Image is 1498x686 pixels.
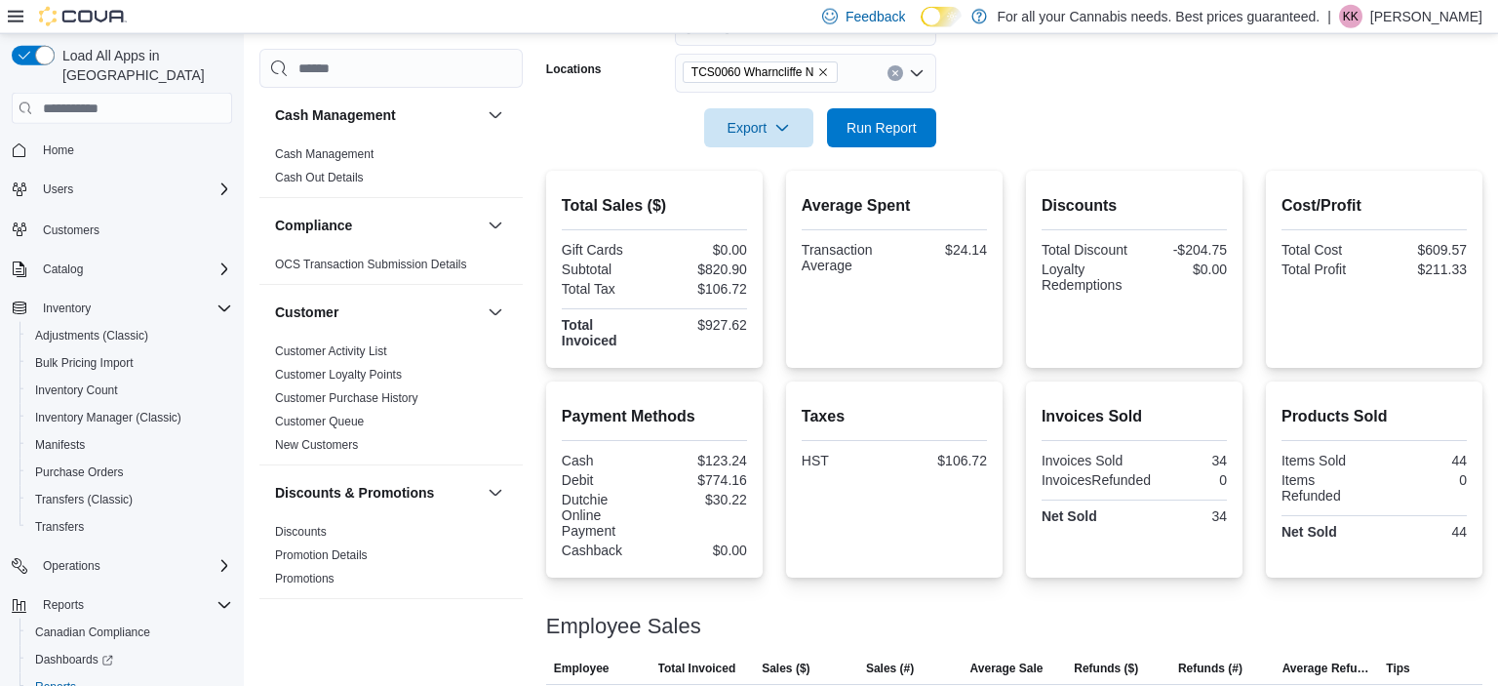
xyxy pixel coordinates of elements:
[27,648,121,671] a: Dashboards
[827,108,936,147] button: Run Report
[1042,194,1227,218] h2: Discounts
[4,215,240,243] button: Customers
[1138,262,1227,277] div: $0.00
[1138,242,1227,258] div: -$204.75
[1378,453,1467,468] div: 44
[35,593,92,617] button: Reports
[20,619,240,646] button: Canadian Compliance
[4,136,240,164] button: Home
[4,256,240,283] button: Catalog
[997,5,1320,28] p: For all your Cannabis needs. Best prices guaranteed.
[1042,508,1097,524] strong: Net Sold
[691,62,814,82] span: TCS0060 Wharncliffe N
[1042,242,1130,258] div: Total Discount
[43,182,73,197] span: Users
[1281,524,1337,540] strong: Net Sold
[35,328,148,343] span: Adjustments (Classic)
[27,351,232,375] span: Bulk Pricing Import
[1386,661,1409,676] span: Tips
[43,142,74,158] span: Home
[35,178,81,201] button: Users
[1042,262,1130,293] div: Loyalty Redemptions
[704,108,813,147] button: Export
[275,105,480,125] button: Cash Management
[909,65,925,81] button: Open list of options
[4,176,240,203] button: Users
[20,404,240,431] button: Inventory Manager (Classic)
[562,262,650,277] div: Subtotal
[35,383,118,398] span: Inventory Count
[817,66,829,78] button: Remove TCS0060 Wharncliffe N from selection in this group
[562,281,650,297] div: Total Tax
[658,262,747,277] div: $820.90
[1281,472,1370,504] div: Items Refunded
[554,661,610,676] span: Employee
[35,297,99,320] button: Inventory
[275,483,480,503] button: Discounts & Promotions
[27,621,158,644] a: Canadian Compliance
[1281,242,1370,258] div: Total Cost
[39,7,127,26] img: Cova
[658,492,747,507] div: $30.22
[898,453,987,468] div: $106.72
[27,406,189,429] a: Inventory Manager (Classic)
[802,194,987,218] h2: Average Spent
[27,515,92,539] a: Transfers
[484,301,507,324] button: Customer
[35,355,134,371] span: Bulk Pricing Import
[484,103,507,127] button: Cash Management
[259,142,523,197] div: Cash Management
[846,7,905,26] span: Feedback
[20,322,240,349] button: Adjustments (Classic)
[20,431,240,459] button: Manifests
[27,324,156,347] a: Adjustments (Classic)
[1281,262,1370,277] div: Total Profit
[27,351,141,375] a: Bulk Pricing Import
[847,118,917,138] span: Run Report
[35,437,85,453] span: Manifests
[20,646,240,673] a: Dashboards
[35,258,91,281] button: Catalog
[1378,242,1467,258] div: $609.57
[35,139,82,162] a: Home
[658,472,747,488] div: $774.16
[275,216,480,235] button: Compliance
[1327,5,1331,28] p: |
[35,554,108,578] button: Operations
[259,520,523,598] div: Discounts & Promotions
[35,138,232,162] span: Home
[27,406,232,429] span: Inventory Manager (Classic)
[898,242,987,258] div: $24.14
[27,488,140,511] a: Transfers (Classic)
[35,258,232,281] span: Catalog
[275,391,418,405] a: Customer Purchase History
[275,524,327,540] span: Discounts
[802,242,890,273] div: Transaction Average
[35,625,150,640] span: Canadian Compliance
[762,661,809,676] span: Sales ($)
[802,453,890,468] div: HST
[43,222,99,238] span: Customers
[20,459,240,486] button: Purchase Orders
[27,648,232,671] span: Dashboards
[35,219,107,242] a: Customers
[35,297,232,320] span: Inventory
[35,519,84,535] span: Transfers
[562,405,747,428] h2: Payment Methods
[275,367,402,383] span: Customer Loyalty Points
[27,324,232,347] span: Adjustments (Classic)
[55,46,232,85] span: Load All Apps in [GEOGRAPHIC_DATA]
[4,591,240,619] button: Reports
[275,572,335,585] a: Promotions
[275,170,364,185] span: Cash Out Details
[1281,453,1370,468] div: Items Sold
[1281,405,1467,428] h2: Products Sold
[275,146,374,162] span: Cash Management
[562,543,650,558] div: Cashback
[1339,5,1362,28] div: Kate Kerschner
[20,349,240,377] button: Bulk Pricing Import
[1370,5,1482,28] p: [PERSON_NAME]
[275,483,434,503] h3: Discounts & Promotions
[275,343,387,359] span: Customer Activity List
[1042,472,1151,488] div: InvoicesRefunded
